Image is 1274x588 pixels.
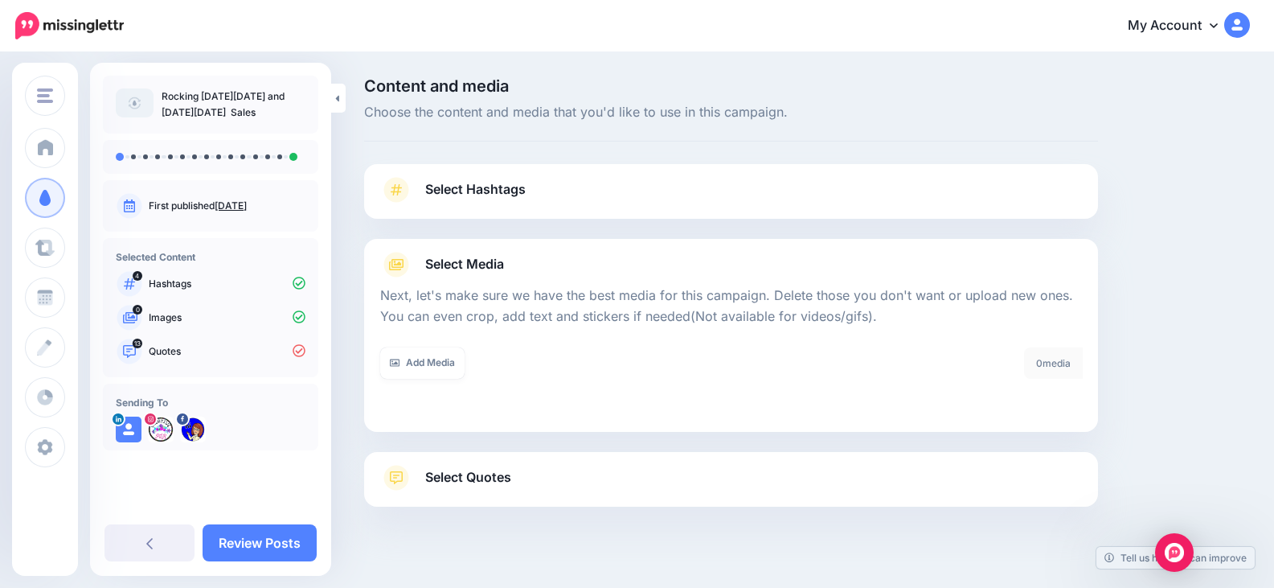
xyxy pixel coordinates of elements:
div: Open Intercom Messenger [1155,533,1194,572]
img: menu.png [37,88,53,103]
p: Rocking [DATE][DATE] and [DATE][DATE] Sales [162,88,305,121]
span: 13 [133,339,142,348]
h4: Sending To [116,397,305,409]
img: 271399060_512266736676214_6932740084696221592_n-bsa113597.jpg [148,417,174,442]
span: 0 [1036,357,1043,369]
span: Choose the content and media that you'd like to use in this campaign. [364,102,1098,123]
img: user_default_image.png [116,417,141,442]
p: Hashtags [149,277,305,291]
a: My Account [1112,6,1250,46]
div: Select Media [380,278,1082,419]
img: Missinglettr [15,12,124,39]
span: Select Media [425,253,504,275]
span: 4 [133,271,142,281]
p: First published [149,199,305,213]
a: Select Media [380,252,1082,278]
p: Next, let's make sure we have the best media for this campaign. Delete those you don't want or up... [380,286,1082,327]
p: Quotes [149,344,305,359]
a: Select Hashtags [380,177,1082,219]
a: Select Quotes [380,465,1082,507]
div: media [1024,347,1083,379]
span: Select Quotes [425,467,511,488]
span: 0 [133,305,142,315]
p: Images [149,310,305,325]
h4: Selected Content [116,251,305,263]
img: article-default-image-icon.png [116,88,154,117]
span: Select Hashtags [425,179,526,200]
a: [DATE] [215,199,247,212]
a: Add Media [380,347,465,379]
a: Tell us how we can improve [1096,547,1255,569]
img: 168342374_104798005050928_8151891079946304445_n-bsa116951.png [180,417,206,442]
span: Content and media [364,78,1098,94]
